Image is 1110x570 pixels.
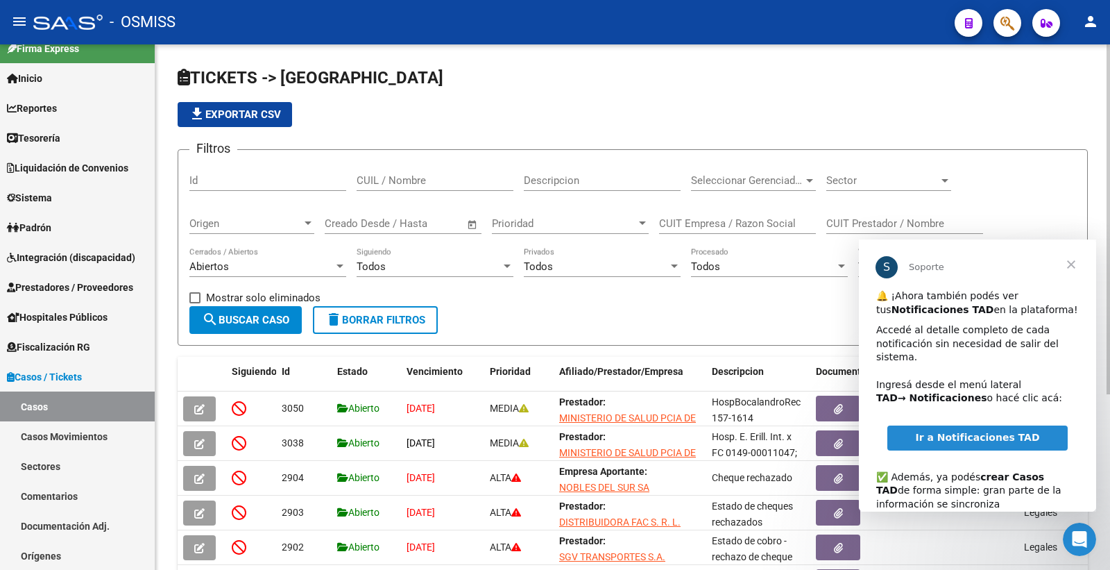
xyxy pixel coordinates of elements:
span: 2903 [282,507,304,518]
span: Legales [1024,542,1057,553]
span: Reportes [7,101,57,116]
span: Hosp. E. Erill. Int. x FC 0149-00011047; 11187,11581. [712,431,797,474]
span: Id [282,366,290,377]
span: MINISTERIO DE SALUD PCIA DE BS AS [559,412,696,439]
span: [DATE] [407,542,435,553]
datatable-header-cell: Vencimiento [401,357,484,403]
span: Afiliado/Prestador/Empresa [559,366,683,377]
span: Sector [826,174,939,187]
span: Liquidación de Convenios [7,160,128,176]
span: SGV TRANSPORTES S.A. [559,551,665,562]
span: Legales [1024,507,1057,518]
span: Prioridad [492,217,636,230]
span: [DATE] [407,403,435,414]
datatable-header-cell: Id [276,357,332,403]
span: Estado de cobro - rechazo de cheque [712,535,792,562]
span: 2902 [282,542,304,553]
strong: Prestador: [559,501,606,512]
span: ALTA [490,507,521,518]
span: MEDIA [490,437,529,449]
span: NOBLES DEL SUR SA [559,482,649,493]
span: Mostrar solo eliminados [206,290,321,306]
button: Borrar Filtros [313,306,438,334]
span: Abierto [337,403,379,414]
span: Fiscalización RG [7,340,90,355]
strong: Prestador: [559,535,606,546]
span: Borrar Filtros [325,314,425,326]
span: Seleccionar Gerenciador [691,174,803,187]
span: Vencimiento [407,366,463,377]
div: ✅ Además, ya podés de forma simple: gran parte de la información se sincroniza automáticamente y ... [17,217,220,312]
mat-icon: search [202,311,219,328]
span: Sistema [7,190,52,206]
button: Open calendar [465,217,481,233]
span: Integración (discapacidad) [7,250,135,265]
span: Exportar CSV [189,108,281,121]
span: Siguiendo [232,366,277,377]
span: Documentos [816,366,871,377]
mat-icon: delete [325,311,342,328]
span: Hospitales Públicos [7,310,108,325]
span: MINISTERIO DE SALUD PCIA DE BS AS [559,447,696,474]
span: Abiertos [189,260,229,273]
span: Cheque rechazado [712,472,792,483]
span: ALTA [490,542,521,553]
span: Abierto [337,472,379,483]
mat-icon: person [1082,13,1099,30]
span: Todos [858,260,887,273]
span: TICKETS -> [GEOGRAPHIC_DATA] [178,68,443,87]
span: 3038 [282,437,304,449]
datatable-header-cell: Prioridad [484,357,554,403]
span: 3050 [282,403,304,414]
strong: Empresa Aportante: [559,466,647,477]
span: Todos [691,260,720,273]
span: Casos / Tickets [7,369,82,385]
button: Buscar Caso [189,306,302,334]
span: Todos [357,260,386,273]
span: Estado de cheques rechazados [712,501,793,528]
span: [DATE] [407,507,435,518]
strong: Prestador: [559,396,606,408]
span: Abierto [337,542,379,553]
span: 2904 [282,472,304,483]
span: - OSMISS [110,7,176,37]
datatable-header-cell: Descripcion [706,357,810,403]
iframe: Intercom live chat mensaje [859,240,1096,512]
span: [DATE] [407,472,435,483]
span: Estado [337,366,368,377]
span: Prioridad [490,366,531,377]
span: MEDIA [490,403,529,414]
button: Exportar CSV [178,102,292,127]
span: Todos [524,260,553,273]
span: Padrón [7,220,51,235]
input: Fecha fin [393,217,461,230]
datatable-header-cell: Documentos [810,357,914,403]
mat-icon: menu [11,13,28,30]
span: Abierto [337,437,379,449]
datatable-header-cell: Estado [332,357,401,403]
h3: Filtros [189,139,237,158]
span: Inicio [7,71,42,86]
strong: Prestador: [559,431,606,442]
span: Origen [189,217,302,230]
mat-icon: file_download [189,106,205,122]
span: ALTA [490,472,521,483]
span: Tesorería [7,131,60,146]
input: Fecha inicio [325,217,381,230]
span: Buscar Caso [202,314,289,326]
span: Descripcion [712,366,764,377]
datatable-header-cell: Siguiendo [226,357,276,403]
span: Firma Express [7,41,79,56]
span: Abierto [337,507,379,518]
span: HospBocalandroRec 157-1614 [712,396,801,424]
span: Prestadores / Proveedores [7,280,133,295]
span: DISTRIBUIDORA FAC S. R. L. [559,517,681,528]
